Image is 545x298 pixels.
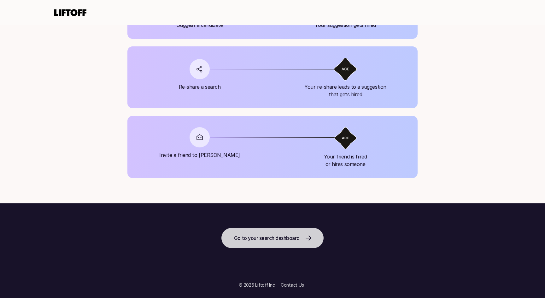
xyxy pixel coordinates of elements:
p: Suggest a candidate [143,21,257,29]
p: Your re-share leads to a suggestion that gets hired [288,83,402,98]
p: Go to your search dashboard [234,234,300,242]
a: Go to your search dashboard [221,228,324,248]
p: Your friend is hired or hires someone [288,153,402,168]
p: Invite a friend to [PERSON_NAME] [143,151,257,159]
a: Contact Us [281,283,304,288]
p: Your suggestion gets hired [288,21,402,29]
p: © 2025 Liftoff Inc. [239,282,276,289]
p: Re-share a search [143,83,257,91]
